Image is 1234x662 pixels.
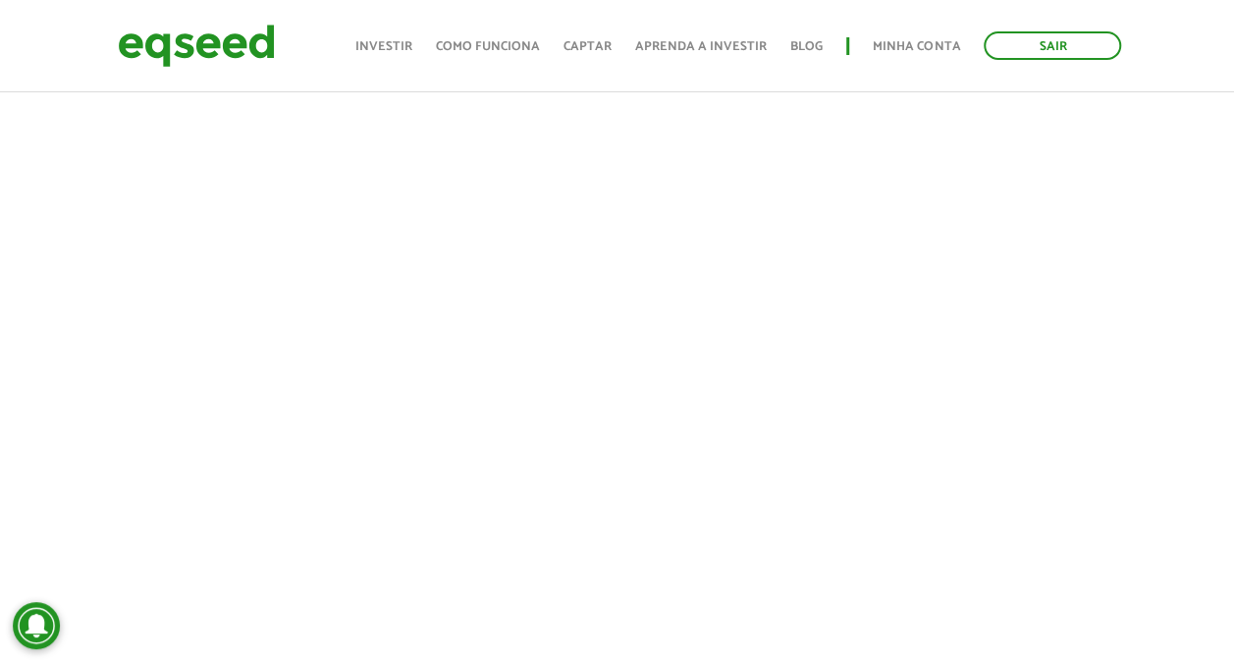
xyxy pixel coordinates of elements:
[436,40,540,53] a: Como funciona
[984,31,1121,60] a: Sair
[873,40,960,53] a: Minha conta
[563,40,612,53] a: Captar
[118,20,275,72] img: EqSeed
[635,40,767,53] a: Aprenda a investir
[355,40,412,53] a: Investir
[790,40,823,53] a: Blog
